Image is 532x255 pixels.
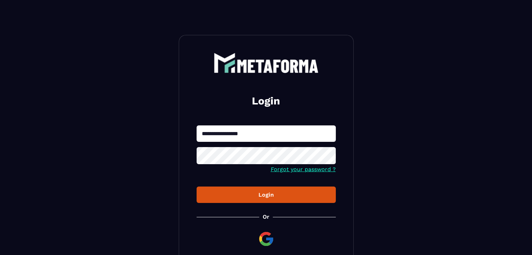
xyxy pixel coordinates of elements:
div: Login [202,191,330,198]
a: logo [197,53,336,73]
img: logo [214,53,319,73]
h2: Login [205,94,327,108]
button: Login [197,187,336,203]
a: Forgot your password ? [271,166,336,173]
p: Or [263,213,269,220]
img: google [258,231,275,247]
